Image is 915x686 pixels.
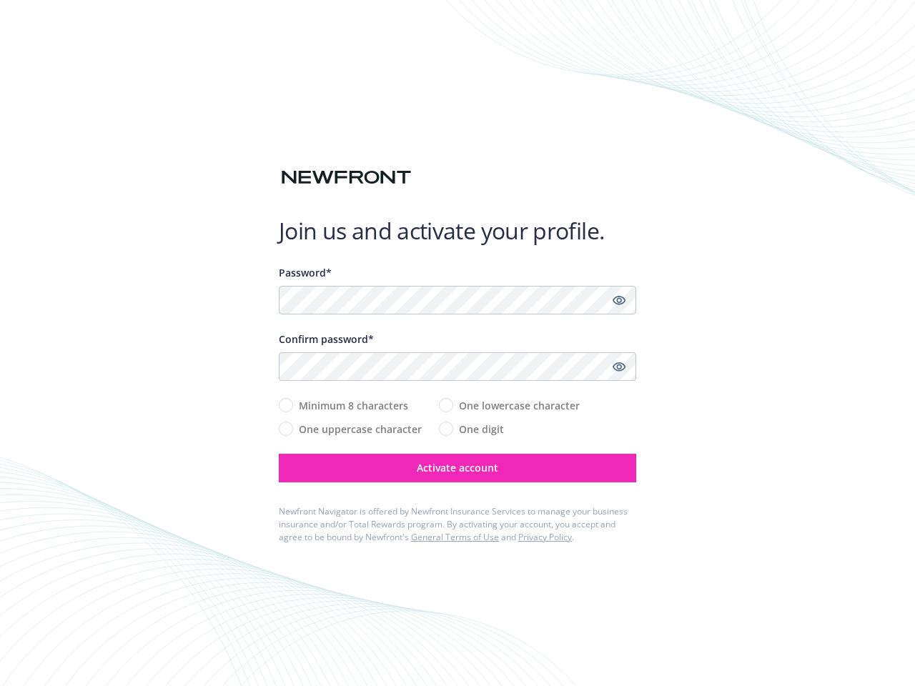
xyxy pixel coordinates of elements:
h1: Join us and activate your profile. [279,217,636,245]
span: One lowercase character [459,398,580,413]
span: Password* [279,266,332,279]
img: Newfront logo [279,165,414,190]
span: One digit [459,422,504,437]
a: Privacy Policy [518,531,572,543]
a: Show password [610,358,628,375]
span: Activate account [417,461,498,474]
span: Minimum 8 characters [299,398,408,413]
div: Newfront Navigator is offered by Newfront Insurance Services to manage your business insurance an... [279,505,636,544]
input: Enter a unique password... [279,286,636,314]
a: General Terms of Use [411,531,499,543]
a: Show password [610,292,628,309]
span: Confirm password* [279,332,374,346]
button: Activate account [279,454,636,482]
span: One uppercase character [299,422,422,437]
input: Confirm your unique password... [279,352,636,381]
